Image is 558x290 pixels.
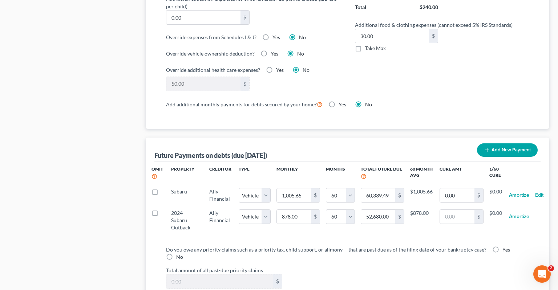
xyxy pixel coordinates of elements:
[410,185,434,206] td: $1,005.66
[203,206,238,234] td: Ally Financial
[489,162,503,185] th: 1/60 Cure
[489,206,503,234] td: $0.00
[166,11,240,24] input: 0.00
[166,274,273,288] input: 0.00
[128,3,141,16] div: Close
[203,185,238,206] td: Ally Financial
[154,151,267,160] div: Future Payments on debts (due [DATE])
[429,29,438,43] div: $
[165,206,204,234] td: 2024 Subaru Outback
[166,100,323,109] label: Add additional monthly payments for debts secured by your home?
[297,50,304,57] span: No
[165,162,204,185] th: Property
[12,79,113,129] div: The court has added a new Credit Counseling Field that we need to update upon filing. Please remo...
[12,135,73,139] div: [PERSON_NAME] • 20m ago
[12,62,104,75] b: 🚨ATTN: [GEOGRAPHIC_DATA] of [US_STATE]
[240,77,249,91] div: $
[114,3,128,17] button: Home
[176,254,183,260] span: No
[21,4,32,16] img: Profile image for Katie
[509,209,529,224] button: Amortize
[271,50,278,57] span: Yes
[351,21,533,29] label: Additional food & clothing expenses (cannot exceed 5% IRS Standards)
[395,210,404,224] div: $
[355,29,429,43] input: 0.00
[489,185,503,206] td: $0.00
[35,234,40,240] button: Upload attachment
[420,4,438,11] div: $240.00
[355,162,410,185] th: Total Future Due
[410,162,434,185] th: 60 Month Avg
[166,66,260,74] label: Override additional health care expenses?
[326,162,355,185] th: Months
[166,50,255,57] label: Override vehicle ownership deduction?
[6,57,139,149] div: Katie says…
[434,162,489,185] th: Cure Amt
[361,210,395,224] input: 0.00
[365,101,372,107] span: No
[23,234,29,240] button: Gif picker
[533,265,551,283] iframe: Intercom live chat
[303,67,310,73] span: No
[311,210,320,224] div: $
[277,188,311,202] input: 0.00
[5,3,19,17] button: go back
[162,266,533,274] label: Total amount of all past-due priority claims
[474,210,483,224] div: $
[146,162,165,185] th: Omit
[6,57,119,133] div: 🚨ATTN: [GEOGRAPHIC_DATA] of [US_STATE]The court has added a new Credit Counseling Field that we n...
[339,101,346,107] span: Yes
[299,34,306,40] span: No
[548,265,554,271] span: 2
[165,185,204,206] td: Subaru
[35,4,82,9] h1: [PERSON_NAME]
[355,4,366,11] div: Total
[271,162,326,185] th: Monthly
[11,234,17,240] button: Emoji picker
[509,188,529,203] button: Amortize
[6,219,139,232] textarea: Message…
[239,162,271,185] th: Type
[474,188,483,202] div: $
[477,143,538,157] button: Add New Payment
[440,188,474,202] input: 0.00
[410,206,434,234] td: $878.00
[440,210,474,224] input: 0.00
[166,77,240,91] input: 0.00
[276,67,284,73] span: Yes
[535,188,543,203] button: Edit
[502,246,510,253] span: Yes
[35,9,68,16] p: Active 1h ago
[240,11,249,24] div: $
[125,232,136,243] button: Send a message…
[166,33,256,41] label: Override expenses from Schedules I & J?
[361,188,395,202] input: 0.00
[166,246,486,253] label: Do you owe any priority claims such as a priority tax, child support, or alimony ─ that are past ...
[277,210,311,224] input: 0.00
[273,274,282,288] div: $
[395,188,404,202] div: $
[272,34,280,40] span: Yes
[311,188,320,202] div: $
[203,162,238,185] th: Creditor
[365,45,386,51] span: Take Max
[46,234,52,240] button: Start recording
